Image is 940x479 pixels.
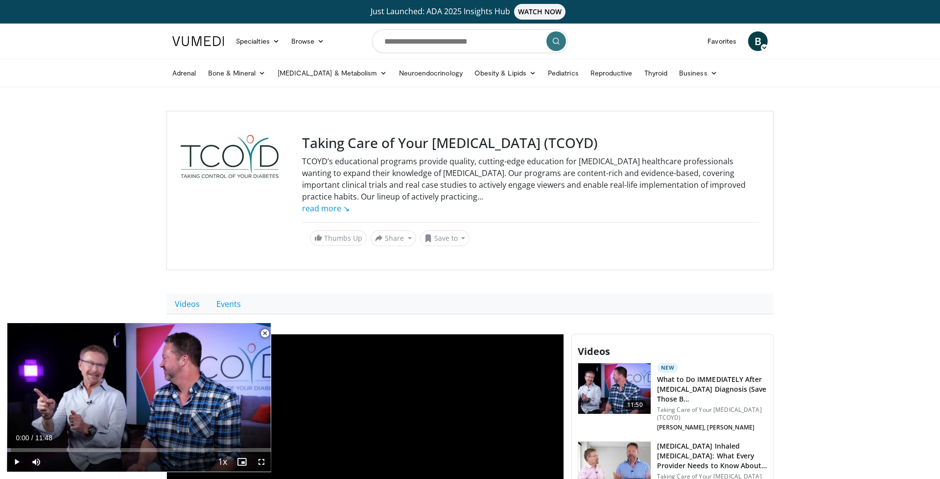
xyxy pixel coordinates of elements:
[420,230,470,246] button: Save to
[514,4,566,20] span: WATCH NOW
[166,63,202,83] a: Adrenal
[623,400,647,410] span: 11:50
[542,63,585,83] a: Pediatrics
[7,448,271,452] div: Progress Bar
[657,424,767,431] p: [PERSON_NAME], [PERSON_NAME]
[393,63,469,83] a: Neuroendocrinology
[578,345,610,358] span: Videos
[372,29,568,53] input: Search topics, interventions
[657,406,767,422] p: Taking Care of Your [MEDICAL_DATA] (TCOYD)
[26,452,46,472] button: Mute
[172,36,224,46] img: VuMedi Logo
[585,63,638,83] a: Reproductive
[255,323,275,344] button: Close
[232,452,252,472] button: Enable picture-in-picture mode
[469,63,542,83] a: Obesity & Lipids
[578,363,767,433] a: 11:50 New What to Do IMMEDIATELY After [MEDICAL_DATA] Diagnosis (Save Those B… Taking Care of You...
[578,363,651,414] img: 701f407d-d7aa-42a0-8a32-21ae756f5ec8.150x105_q85_crop-smart_upscale.jpg
[371,230,416,246] button: Share
[202,63,272,83] a: Bone & Mineral
[174,4,766,20] a: Just Launched: ADA 2025 Insights HubWATCH NOW
[7,452,26,472] button: Play
[702,31,742,51] a: Favorites
[638,63,674,83] a: Thyroid
[302,155,759,214] div: TCOYD’s educational programs provide quality, cutting-edge education for [MEDICAL_DATA] healthcar...
[230,31,285,51] a: Specialties
[302,191,483,214] span: ...
[657,441,767,471] h3: [MEDICAL_DATA] Inhaled [MEDICAL_DATA]: What Every Provider Needs to Know About Pre…
[212,452,232,472] button: Playback Rate
[31,434,33,442] span: /
[7,323,271,472] video-js: Video Player
[16,434,29,442] span: 0:00
[166,294,208,314] a: Videos
[657,375,767,404] h3: What to Do IMMEDIATELY After [MEDICAL_DATA] Diagnosis (Save Those B…
[748,31,768,51] a: B
[302,203,350,214] a: read more ↘
[657,363,679,373] p: New
[302,135,759,151] h3: Taking Care of Your [MEDICAL_DATA] (TCOYD)
[208,294,249,314] a: Events
[252,452,271,472] button: Fullscreen
[310,230,367,246] a: Thumbs Up
[673,63,723,83] a: Business
[285,31,330,51] a: Browse
[272,63,393,83] a: [MEDICAL_DATA] & Metabolism
[35,434,52,442] span: 11:48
